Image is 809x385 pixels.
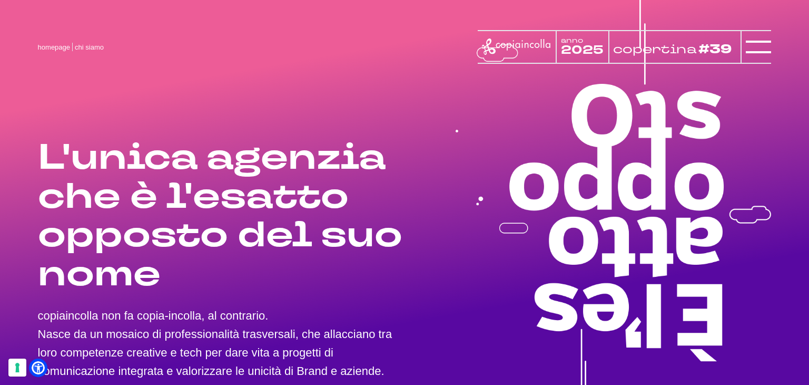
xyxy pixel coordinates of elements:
tspan: anno [561,36,583,45]
a: homepage [38,43,70,51]
h1: L'unica agenzia che è l'esatto opposto del suo nome [38,138,404,294]
p: copiaincolla non fa copia-incolla, al contrario. Nasce da un mosaico di professionalità trasversa... [38,306,404,381]
tspan: #39 [702,40,736,59]
tspan: 2025 [561,42,604,59]
span: chi siamo [75,43,104,51]
button: Le tue preferenze relative al consenso per le tecnologie di tracciamento [8,359,26,377]
tspan: copertina [613,40,699,57]
a: Open Accessibility Menu [32,361,45,374]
